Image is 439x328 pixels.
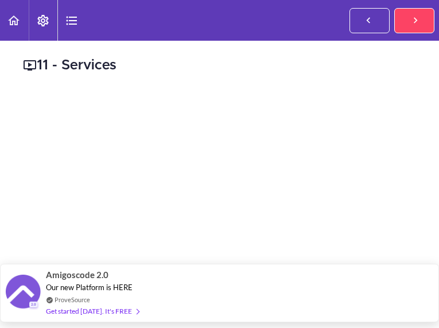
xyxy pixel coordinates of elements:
iframe: Video Player [23,92,416,313]
svg: Course Sidebar [65,14,79,28]
a: ProveSource [55,295,90,304]
span: Amigoscode 2.0 [46,268,108,282]
svg: Settings Menu [36,14,50,28]
h2: 11 - Services [23,56,416,75]
div: Get started [DATE]. It's FREE [46,304,139,318]
img: provesource social proof notification image [6,275,40,312]
span: Our new Platform is HERE [46,283,133,292]
svg: Back to course curriculum [7,14,21,28]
